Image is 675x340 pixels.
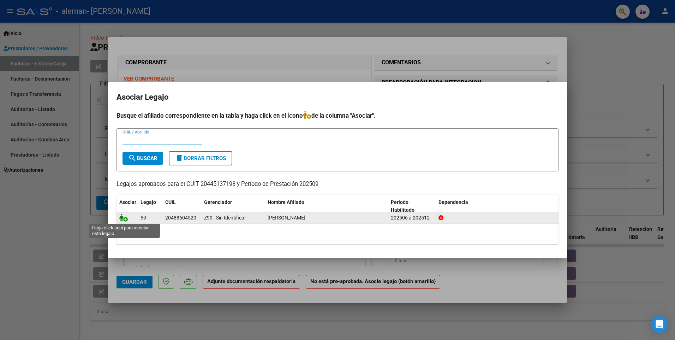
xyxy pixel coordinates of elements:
div: 1 registros [117,226,558,244]
span: Legajo [141,199,156,205]
mat-icon: delete [175,154,184,162]
p: Legajos aprobados para el CUIT 20445137198 y Período de Prestación 202509 [117,180,558,189]
datatable-header-cell: Nombre Afiliado [265,195,388,218]
span: Borrar Filtros [175,155,226,162]
div: 20488604520 [165,214,196,222]
datatable-header-cell: Gerenciador [201,195,265,218]
button: Borrar Filtros [169,151,232,165]
span: Periodo Habilitado [391,199,414,213]
span: Asociar [119,199,136,205]
div: Open Intercom Messenger [651,316,668,333]
span: Dependencia [438,199,468,205]
span: Buscar [128,155,157,162]
span: Z99 - Sin Identificar [204,215,246,221]
mat-icon: search [128,154,137,162]
datatable-header-cell: Asociar [117,195,138,218]
span: Gerenciador [204,199,232,205]
datatable-header-cell: Periodo Habilitado [388,195,436,218]
button: Buscar [123,152,163,165]
h4: Busque el afiliado correspondiente en la tabla y haga click en el ícono de la columna "Asociar". [117,111,558,120]
span: Nombre Afiliado [268,199,304,205]
span: CUIL [165,199,176,205]
span: SANCHEZ AHARONIAN NICOLAS [268,215,305,221]
span: 59 [141,215,146,221]
datatable-header-cell: Legajo [138,195,162,218]
div: 202506 a 202512 [391,214,433,222]
datatable-header-cell: Dependencia [436,195,559,218]
datatable-header-cell: CUIL [162,195,201,218]
h2: Asociar Legajo [117,90,558,104]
